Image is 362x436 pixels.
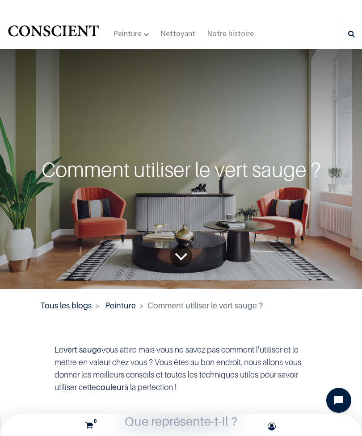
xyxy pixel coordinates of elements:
[109,18,152,49] a: Peinture
[113,28,142,38] span: Peinture
[207,28,254,38] span: Notre histoire
[40,301,92,310] a: Tous les blogs
[55,345,301,392] span: Le vous attire mais vous ne savez pas comment l’utiliser et le mettre en valeur chez vous ? Vous ...
[25,154,337,184] div: Comment utiliser le vert sauge ?
[170,245,192,267] a: To blog content
[63,345,101,354] b: vert sauge
[174,238,188,275] i: To blog content
[7,22,100,46] a: Logo of Conscient
[40,299,321,311] nav: fil d'Ariane
[7,22,100,46] img: Conscient
[105,301,136,310] a: Peinture
[147,301,263,310] span: Comment utiliser le vert sauge ?
[160,28,195,38] span: Nettoyant
[96,382,124,392] b: couleur
[3,414,179,436] a: 0
[91,417,99,425] sup: 0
